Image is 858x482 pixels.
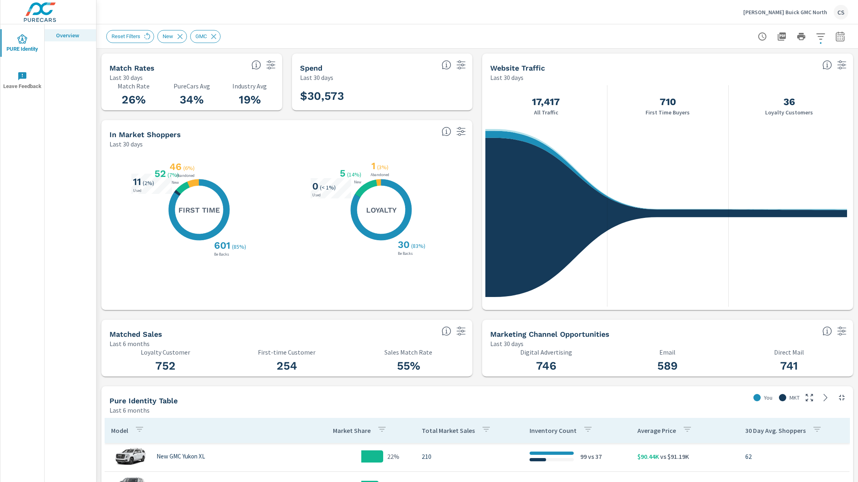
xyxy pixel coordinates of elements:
[300,73,333,82] p: Last 30 days
[411,242,427,250] p: ( 83% )
[422,452,517,461] p: 210
[659,452,689,461] p: vs $91.19K
[530,426,577,435] p: Inventory Count
[442,60,451,70] span: Total PureCars DigAdSpend. Data sourced directly from the Ad Platforms. Non-Purecars DigAd client...
[352,349,464,356] p: Sales Match Rate
[377,164,390,171] p: ( 3% )
[143,179,156,187] p: ( 2% )
[212,240,230,251] h3: 601
[109,339,150,349] p: Last 6 months
[231,349,343,356] p: First-time Customer
[369,173,391,177] p: Abandoned
[764,394,772,402] p: You
[170,181,180,185] p: New
[733,349,845,356] p: Direct Mail
[109,130,181,139] h5: In Market Shoppers
[109,93,158,107] h3: 26%
[832,28,848,45] button: Select Date Range
[106,30,154,43] div: Reset Filters
[834,5,848,19] div: CS
[733,359,845,373] h3: 741
[114,444,147,469] img: glamour
[109,396,178,405] h5: Pure Identity Table
[300,64,322,72] h5: Spend
[793,28,809,45] button: Print Report
[396,252,414,256] p: Be Backs
[3,71,42,91] span: Leave Feedback
[490,349,602,356] p: Digital Advertising
[320,184,337,191] p: ( < 1% )
[45,29,96,41] div: Overview
[300,89,344,103] h3: $30,573
[396,239,410,250] h3: 30
[109,349,221,356] p: Loyalty Customer
[422,426,475,435] p: Total Market Sales
[774,28,790,45] button: "Export Report to PDF"
[0,24,44,99] div: nav menu
[109,359,221,373] h3: 752
[191,33,212,39] span: GMC
[819,391,832,404] a: See more details in report
[178,205,220,215] h5: First Time
[107,33,145,39] span: Reset Filters
[587,452,602,461] p: vs 37
[183,164,196,172] p: ( 6% )
[56,31,90,39] p: Overview
[580,452,587,461] p: 99
[822,326,832,336] span: Matched shoppers that can be exported to each channel type. This is targetable traffic.
[174,174,196,178] p: Abandoned
[190,30,221,43] div: GMC
[131,189,143,193] p: Used
[442,127,451,136] span: Loyalty: Matched has purchased from the dealership before and has exhibited a preference through ...
[637,452,659,461] p: $90.44K
[370,160,375,172] h3: 1
[3,34,42,54] span: PURE Identity
[612,359,724,373] h3: 589
[157,30,187,43] div: New
[347,171,363,178] p: ( 14% )
[168,161,182,172] h3: 46
[835,391,848,404] button: Minimize Widget
[803,391,816,404] button: Make Fullscreen
[338,168,345,179] h3: 5
[745,426,806,435] p: 30 Day Avg. Shoppers
[111,426,128,435] p: Model
[352,180,363,184] p: New
[743,9,827,16] p: [PERSON_NAME] Buick GMC North
[822,60,832,70] span: All traffic is the data we start with. It’s unique personas over a 30-day period. We don’t consid...
[109,139,143,149] p: Last 30 days
[251,60,261,70] span: Match rate: % of Identifiable Traffic. Pure Identity avg: Avg match rate of all PURE Identity cus...
[311,181,318,192] h3: 0
[745,452,843,461] p: 62
[109,405,150,415] p: Last 6 months
[167,82,216,90] p: PureCars Avg
[232,243,248,250] p: ( 85% )
[109,330,162,338] h5: Matched Sales
[109,73,143,82] p: Last 30 days
[813,28,829,45] button: Apply Filters
[157,453,205,460] p: New GMC Yukon XL
[789,394,800,402] p: MKT
[212,252,231,256] p: Be Backs
[231,359,343,373] h3: 254
[490,73,523,82] p: Last 30 days
[158,33,178,39] span: New
[637,426,676,435] p: Average Price
[612,349,724,356] p: Email
[109,82,158,90] p: Match Rate
[352,359,464,373] h3: 55%
[442,326,451,336] span: Loyalty: Matches that have purchased from the dealership before and purchased within the timefram...
[333,426,371,435] p: Market Share
[167,93,216,107] h3: 34%
[490,359,602,373] h3: 746
[490,330,609,338] h5: Marketing Channel Opportunities
[225,93,274,107] h3: 19%
[311,193,322,197] p: Used
[131,176,141,187] h3: 11
[490,64,545,72] h5: Website Traffic
[225,82,274,90] p: Industry Avg
[366,205,397,215] h5: Loyalty
[387,452,399,461] p: 22%
[490,339,523,349] p: Last 30 days
[153,168,166,179] h3: 52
